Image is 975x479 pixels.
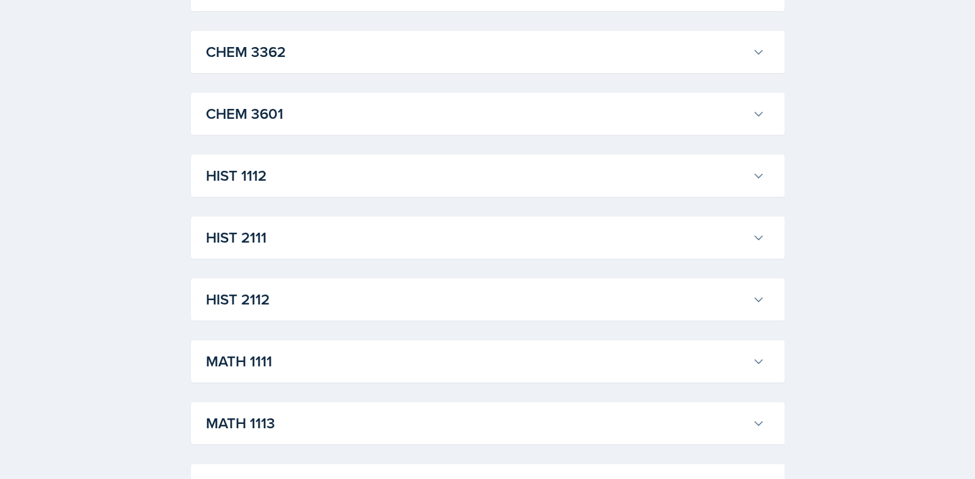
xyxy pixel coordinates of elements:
[206,412,747,434] h3: MATH 1113
[206,165,747,187] h3: HIST 1112
[203,100,767,127] button: CHEM 3601
[203,38,767,66] button: CHEM 3362
[203,286,767,313] button: HIST 2112
[203,410,767,437] button: MATH 1113
[206,227,747,249] h3: HIST 2111
[206,103,747,125] h3: CHEM 3601
[206,41,747,63] h3: CHEM 3362
[203,348,767,375] button: MATH 1111
[203,224,767,251] button: HIST 2111
[206,288,747,311] h3: HIST 2112
[203,162,767,189] button: HIST 1112
[206,350,747,373] h3: MATH 1111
